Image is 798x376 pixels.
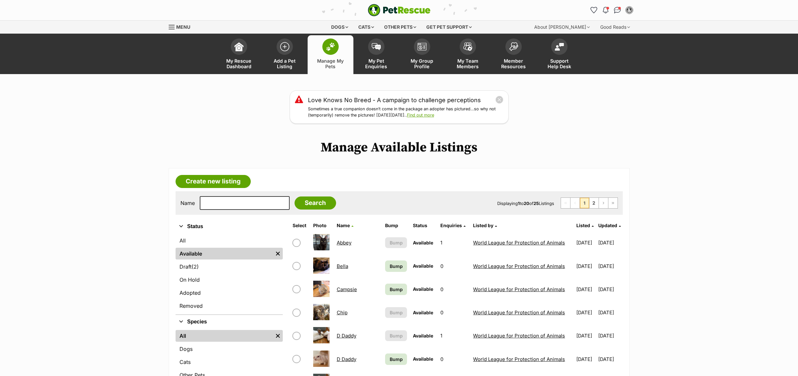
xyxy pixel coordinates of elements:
td: 1 [438,324,470,347]
a: My Rescue Dashboard [216,35,262,74]
span: Bump [390,263,403,270]
button: close [495,96,503,104]
span: Listed by [473,223,493,228]
a: Adopted [176,287,283,299]
a: Updated [598,223,621,228]
span: First page [561,198,570,208]
span: Bump [390,239,403,246]
a: Campsie [337,286,357,292]
td: [DATE] [574,324,598,347]
span: Page 1 [580,198,589,208]
img: chat-41dd97257d64d25036548639549fe6c8038ab92f7586957e7f3b1b290dea8141.svg [614,7,621,13]
td: [DATE] [598,301,622,324]
td: [DATE] [574,348,598,370]
img: notifications-46538b983faf8c2785f20acdc204bb7945ddae34d4c08c2a6579f10ce5e182be.svg [603,7,608,13]
span: Bump [390,356,403,363]
span: Bump [390,286,403,293]
a: Bella [337,263,348,269]
img: group-profile-icon-3fa3cf56718a62981997c0bc7e787c4b2cf8bcc04b72c1350f741eb67cf2f40e.svg [417,43,427,51]
strong: 25 [534,201,539,206]
span: Member Resources [499,58,528,69]
a: All [176,235,283,246]
a: Draft [176,261,283,273]
p: Sometimes a true companion doesn’t come in the package an adopter has pictured…so why not (tempor... [308,106,503,118]
a: Available [176,248,273,259]
span: My Group Profile [407,58,437,69]
a: My Pet Enquiries [353,35,399,74]
img: add-pet-listing-icon-0afa8454b4691262ce3f59096e99ab1cd57d4a30225e0717b998d2c9b9846f56.svg [280,42,289,51]
a: World League for Protection of Animals [473,356,565,362]
a: Add a Pet Listing [262,35,308,74]
span: Available [413,263,433,269]
a: Love Knows No Breed - A campaign to challenge perceptions [308,96,481,104]
td: [DATE] [598,231,622,254]
button: Bump [385,237,407,248]
a: Next page [599,198,608,208]
a: World League for Protection of Animals [473,240,565,246]
button: Bump [385,330,407,341]
span: Name [337,223,350,228]
label: Name [180,200,195,206]
a: Removed [176,300,283,312]
a: World League for Protection of Animals [473,333,565,339]
div: About [PERSON_NAME] [530,21,594,34]
ul: Account quick links [589,5,635,15]
span: Displaying to of Listings [497,201,554,206]
span: Available [413,310,433,315]
td: [DATE] [598,348,622,370]
span: Available [413,240,433,245]
a: PetRescue [368,4,431,16]
img: help-desk-icon-fdf02630f3aa405de69fd3d07c3f3aa587a6932b1a1747fa1d2bba05be0121f9.svg [555,43,564,51]
img: Campsie [313,281,330,297]
a: Listed [576,223,594,228]
td: [DATE] [574,231,598,254]
th: Photo [311,220,333,231]
div: Good Reads [596,21,635,34]
a: Bump [385,353,407,365]
a: Page 2 [589,198,599,208]
a: D Daddy [337,356,356,362]
img: member-resources-icon-8e73f808a243e03378d46382f2149f9095a855e16c252ad45f914b54edf8863c.svg [509,42,518,51]
td: [DATE] [574,278,598,301]
a: Abbey [337,240,351,246]
span: Available [413,333,433,338]
span: Bump [390,332,403,339]
button: Status [176,222,283,231]
span: Previous page [570,198,580,208]
a: Remove filter [273,330,283,342]
th: Select [290,220,310,231]
a: Find out more [407,113,434,117]
a: Enquiries [440,223,466,228]
a: All [176,330,273,342]
a: On Hold [176,274,283,286]
strong: 20 [524,201,529,206]
td: [DATE] [598,324,622,347]
td: 0 [438,255,470,277]
td: [DATE] [598,255,622,277]
span: Add a Pet Listing [270,58,299,69]
img: team-members-icon-5396bd8760b3fe7c0b43da4ab00e1e3bb1a5d9ba89233759b79545d2d3fc5d0d.svg [463,42,472,51]
div: Other pets [380,21,421,34]
td: [DATE] [598,278,622,301]
a: Chip [337,309,348,316]
a: Create new listing [176,175,251,188]
span: My Rescue Dashboard [224,58,254,69]
a: D Daddy [337,333,356,339]
a: Bump [385,284,407,295]
span: Available [413,356,433,362]
a: Listed by [473,223,497,228]
img: logo-e224e6f780fb5917bec1dbf3a21bbac754714ae5b6737aabdf751b685950b380.svg [368,4,431,16]
div: Dogs [327,21,353,34]
a: World League for Protection of Animals [473,309,565,316]
a: My Group Profile [399,35,445,74]
span: My Team Members [453,58,483,69]
td: [DATE] [574,255,598,277]
a: Support Help Desk [536,35,582,74]
a: Manage My Pets [308,35,353,74]
td: 1 [438,231,470,254]
span: Manage My Pets [316,58,345,69]
span: Menu [176,24,190,30]
div: Cats [354,21,379,34]
span: Support Help Desk [545,58,574,69]
span: translation missing: en.admin.listings.index.attributes.enquiries [440,223,462,228]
